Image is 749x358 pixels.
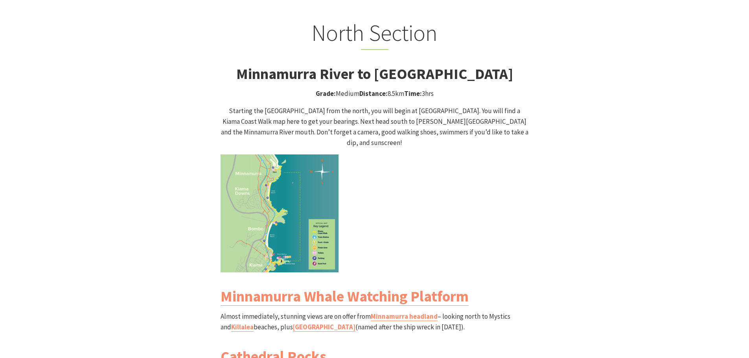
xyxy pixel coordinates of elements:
p: Almost immediately, stunning views are on offer from – looking north to Mystics and beaches, plus... [221,311,529,332]
p: Medium 8.5km 3hrs [221,88,529,99]
strong: Distance: [359,89,388,98]
img: Kiama Coast Walk North Section [221,154,339,272]
strong: Minnamurra River to [GEOGRAPHIC_DATA] [236,64,513,83]
a: [GEOGRAPHIC_DATA] [293,323,355,332]
a: Minnamurra Whale Watching Platform [221,287,469,306]
strong: Grade: [316,89,336,98]
strong: Time: [404,89,422,98]
a: Minnamurra headland [371,312,438,321]
p: Starting the [GEOGRAPHIC_DATA] from the north, you will begin at [GEOGRAPHIC_DATA]. You will find... [221,106,529,149]
h2: North Section [221,19,529,50]
a: Killalea [231,323,254,332]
